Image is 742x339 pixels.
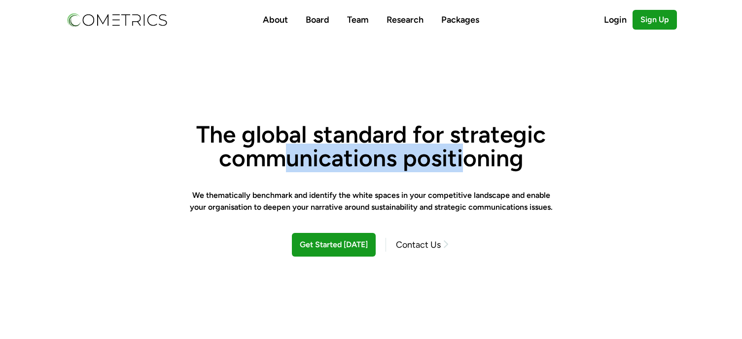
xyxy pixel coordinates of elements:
[185,122,557,170] h1: The global standard for strategic communications positioning
[263,14,288,25] a: About
[387,14,424,25] a: Research
[386,238,450,252] a: Contact Us
[292,233,376,257] a: Get Started [DATE]
[66,11,168,28] img: Cometrics
[347,14,369,25] a: Team
[604,13,633,27] a: Login
[441,14,479,25] a: Packages
[185,189,557,213] h2: We thematically benchmark and identify the white spaces in your competitive landscape and enable ...
[306,14,329,25] a: Board
[633,10,677,30] a: Sign Up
